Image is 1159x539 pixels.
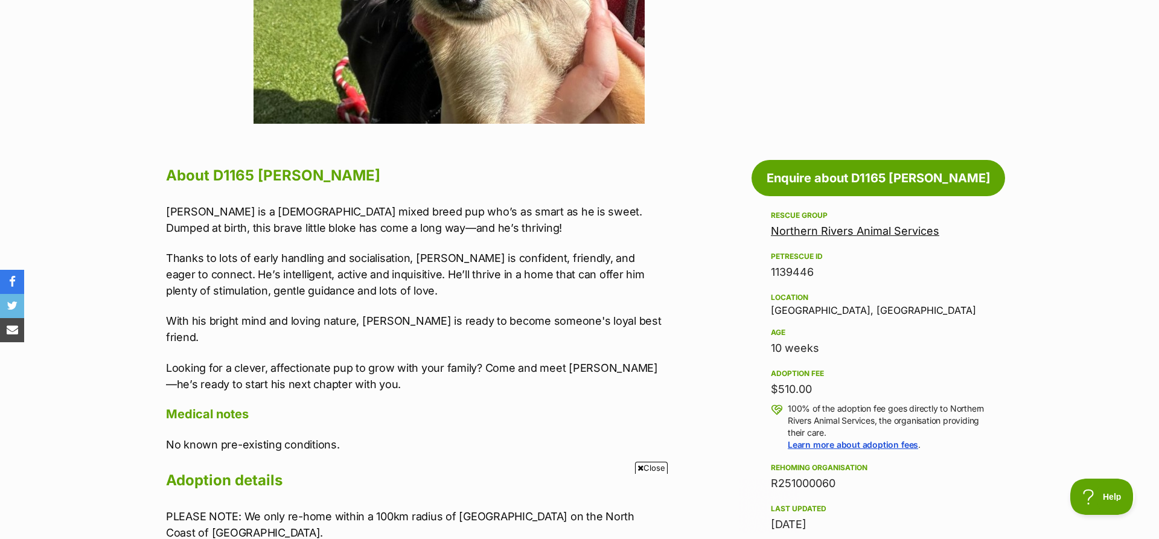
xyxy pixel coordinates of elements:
[771,264,986,281] div: 1139446
[360,479,799,533] iframe: Advertisement
[771,293,986,302] div: Location
[771,328,986,337] div: Age
[771,340,986,357] div: 10 weeks
[771,290,986,316] div: [GEOGRAPHIC_DATA], [GEOGRAPHIC_DATA]
[166,406,665,422] h4: Medical notes
[771,504,986,514] div: Last updated
[771,211,986,220] div: Rescue group
[771,381,986,398] div: $510.00
[771,463,986,473] div: Rehoming organisation
[788,439,918,450] a: Learn more about adoption fees
[166,436,665,453] p: No known pre-existing conditions.
[771,475,986,492] div: R251000060
[771,369,986,378] div: Adoption fee
[771,225,939,237] a: Northern Rivers Animal Services
[788,403,986,451] p: 100% of the adoption fee goes directly to Northern Rivers Animal Services, the organisation provi...
[771,516,986,533] div: [DATE]
[635,462,668,474] span: Close
[752,160,1005,196] a: Enquire about D1165 [PERSON_NAME]
[166,203,665,236] p: [PERSON_NAME] is a [DEMOGRAPHIC_DATA] mixed breed pup who’s as smart as he is sweet. Dumped at bi...
[166,313,665,345] p: With his bright mind and loving nature, [PERSON_NAME] is ready to become someone's loyal best fri...
[166,250,665,299] p: Thanks to lots of early handling and socialisation, [PERSON_NAME] is confident, friendly, and eag...
[166,162,665,189] h2: About D1165 [PERSON_NAME]
[1070,479,1135,515] iframe: Help Scout Beacon - Open
[166,360,665,392] p: Looking for a clever, affectionate pup to grow with your family? Come and meet [PERSON_NAME] —he’...
[771,252,986,261] div: PetRescue ID
[166,467,665,494] h2: Adoption details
